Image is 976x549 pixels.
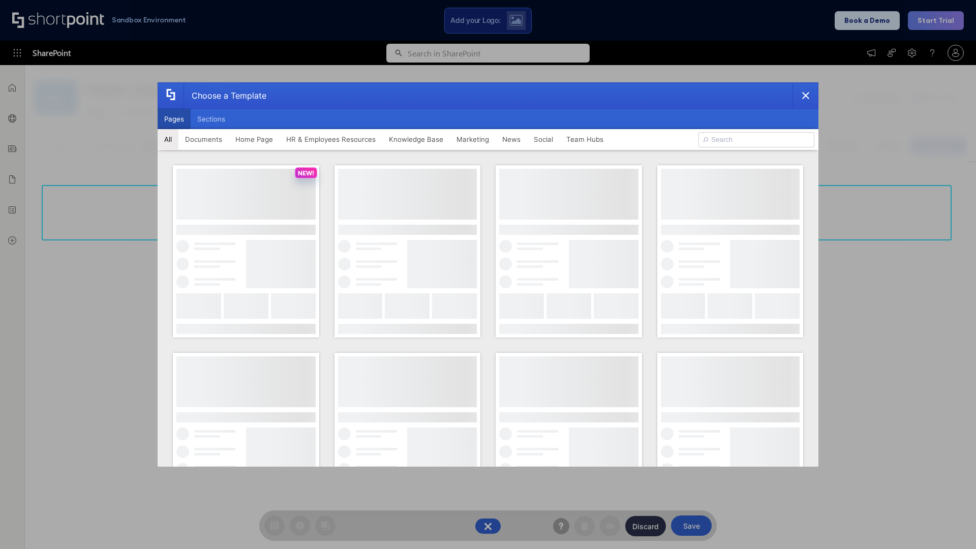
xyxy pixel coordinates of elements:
input: Search [698,132,814,147]
button: Social [527,129,560,149]
button: Knowledge Base [382,129,450,149]
button: Marketing [450,129,496,149]
button: Team Hubs [560,129,610,149]
button: News [496,129,527,149]
p: NEW! [298,169,314,177]
iframe: Chat Widget [925,500,976,549]
button: Pages [158,109,191,129]
div: Choose a Template [184,83,266,108]
button: Home Page [229,129,280,149]
button: Sections [191,109,232,129]
button: HR & Employees Resources [280,129,382,149]
button: Documents [178,129,229,149]
div: template selector [158,82,818,467]
button: All [158,129,178,149]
